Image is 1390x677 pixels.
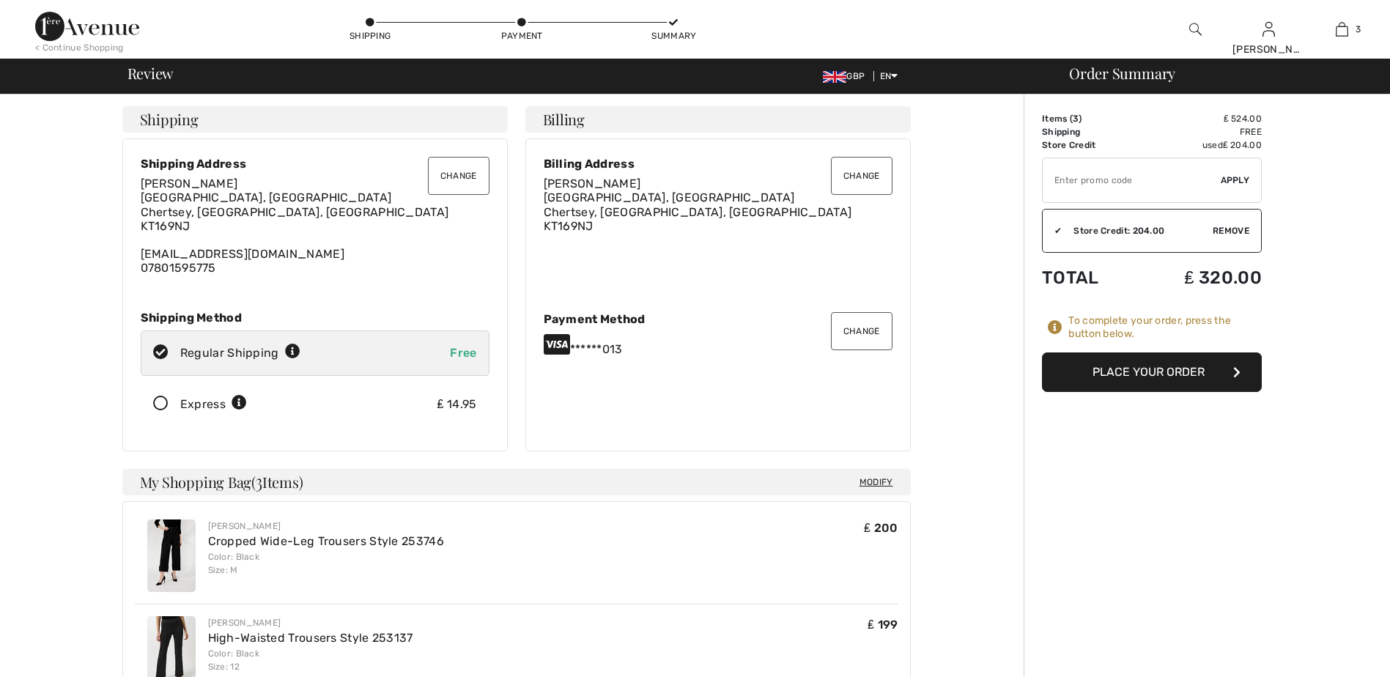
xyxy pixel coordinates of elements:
img: UK Pound [823,71,846,83]
span: EN [880,71,898,81]
td: Total [1042,253,1135,303]
div: Shipping [348,29,392,42]
div: < Continue Shopping [35,41,124,54]
img: search the website [1189,21,1202,38]
span: 3 [1073,114,1079,124]
div: [PERSON_NAME] [208,616,413,629]
td: Store Credit [1042,138,1135,152]
button: Change [831,157,892,195]
div: [PERSON_NAME] [208,519,444,533]
a: High-Waisted Trousers Style 253137 [208,631,413,645]
div: ₤ 14.95 [437,396,477,413]
span: [GEOGRAPHIC_DATA], [GEOGRAPHIC_DATA] Chertsey, [GEOGRAPHIC_DATA], [GEOGRAPHIC_DATA] KT169NJ [141,190,449,232]
span: ₤ 204.00 [1223,140,1262,150]
input: Promo code [1043,158,1221,202]
div: To complete your order, press the button below. [1068,314,1262,341]
span: Modify [859,475,893,489]
span: GBP [823,71,870,81]
span: Apply [1221,174,1250,187]
button: Change [428,157,489,195]
a: Cropped Wide-Leg Trousers Style 253746 [208,534,444,548]
div: Summary [651,29,695,42]
button: Place Your Order [1042,352,1262,392]
a: 3 [1306,21,1378,38]
div: Store Credit: 204.00 [1062,224,1213,237]
span: Remove [1213,224,1249,237]
div: Order Summary [1051,66,1381,81]
span: ₤ 199 [868,618,898,632]
a: Sign In [1263,22,1275,36]
td: Shipping [1042,125,1135,138]
div: [PERSON_NAME] [1232,42,1304,57]
div: [EMAIL_ADDRESS][DOMAIN_NAME] 07801595775 [141,177,489,275]
div: Shipping Method [141,311,489,325]
div: ✔ [1043,224,1062,237]
td: Items ( ) [1042,112,1135,125]
span: Billing [543,112,585,127]
img: My Bag [1336,21,1348,38]
span: ( Items) [251,472,303,492]
td: ₤ 320.00 [1135,253,1262,303]
div: Payment Method [544,312,892,326]
span: Free [450,346,476,360]
span: [PERSON_NAME] [141,177,238,190]
img: 1ère Avenue [35,12,139,41]
div: Color: Black Size: M [208,550,444,577]
span: 3 [1356,23,1361,36]
span: [GEOGRAPHIC_DATA], [GEOGRAPHIC_DATA] Chertsey, [GEOGRAPHIC_DATA], [GEOGRAPHIC_DATA] KT169NJ [544,190,852,232]
span: Shipping [140,112,199,127]
div: Express [180,396,247,413]
td: used [1135,138,1262,152]
span: 3 [256,471,262,490]
div: Regular Shipping [180,344,300,362]
span: [PERSON_NAME] [544,177,641,190]
span: Review [127,66,174,81]
button: Change [831,312,892,350]
h4: My Shopping Bag [122,469,911,495]
div: Billing Address [544,157,892,171]
div: Shipping Address [141,157,489,171]
td: ₤ 524.00 [1135,112,1262,125]
td: Free [1135,125,1262,138]
img: My Info [1263,21,1275,38]
span: ₤ 200 [864,521,898,535]
img: Cropped Wide-Leg Trousers Style 253746 [147,519,196,592]
div: Color: Black Size: 12 [208,647,413,673]
div: Payment [500,29,544,42]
